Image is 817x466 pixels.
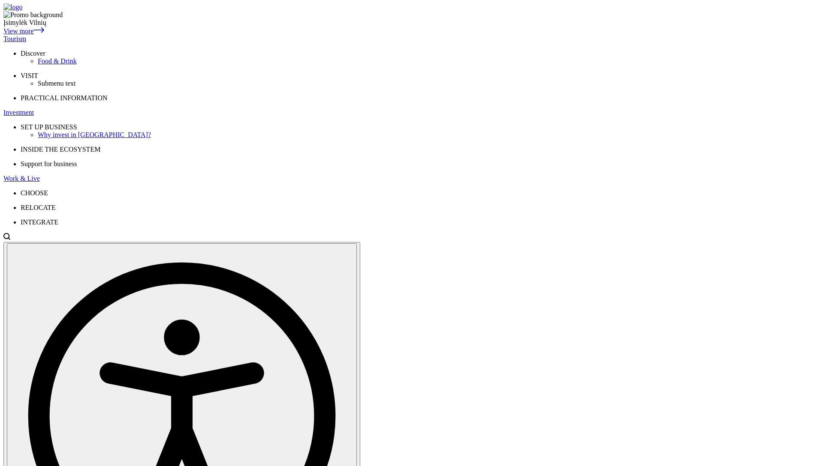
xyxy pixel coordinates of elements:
span: INTEGRATE [21,218,58,226]
a: Tourism [3,35,814,43]
img: Promo background [3,11,63,19]
nav: Primary navigation [3,11,814,226]
img: logo [3,3,22,11]
a: Work & Live [3,175,814,182]
a: View more [3,27,44,35]
span: RELOCATE [21,204,56,211]
span: Support for business [21,160,77,167]
span: VISIT [21,72,38,79]
a: Why invest in [GEOGRAPHIC_DATA]? [38,131,814,139]
span: PRACTICAL INFORMATION [21,94,108,102]
span: SET UP BUSINESS [21,123,77,131]
span: CHOOSE [21,189,48,197]
span: View more [3,27,34,35]
div: Įsimylėk Vilnių [3,19,814,27]
span: Submenu text [38,80,75,87]
span: Discover [21,50,45,57]
a: Food & Drink [38,57,814,65]
a: Open search modal [3,234,10,242]
span: INSIDE THE ECOSYSTEM [21,146,100,153]
a: Investment [3,109,814,116]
